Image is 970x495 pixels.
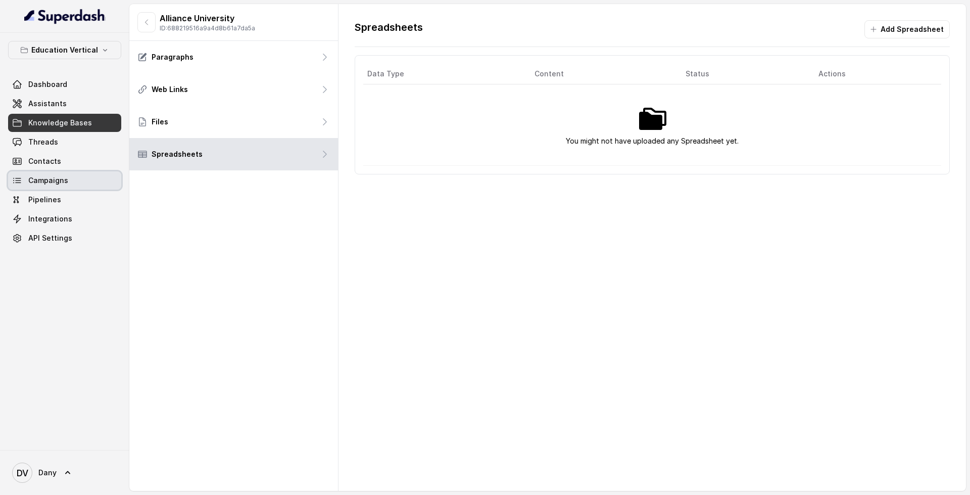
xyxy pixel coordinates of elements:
span: Dashboard [28,79,67,89]
p: Alliance University [160,12,255,24]
span: Contacts [28,156,61,166]
a: Assistants [8,95,121,113]
a: API Settings [8,229,121,247]
p: Files [152,117,168,127]
a: Integrations [8,210,121,228]
span: Dany [38,468,57,478]
p: Paragraphs [152,52,193,62]
span: Integrations [28,214,72,224]
a: Pipelines [8,191,121,209]
a: Dashboard [8,75,121,94]
a: Knowledge Bases [8,114,121,132]
a: Dany [8,459,121,487]
p: Spreadsheets [152,149,203,159]
span: Assistants [28,99,67,109]
p: ID: 688219516a9a4d8b61a7da5a [160,24,255,32]
p: Spreadsheets [355,20,423,38]
img: No files [636,103,668,135]
span: Knowledge Bases [28,118,92,128]
p: Web Links [152,84,188,95]
span: Threads [28,137,58,147]
p: Education Vertical [31,44,98,56]
span: Pipelines [28,195,61,205]
th: Data Type [363,64,526,84]
a: Contacts [8,152,121,170]
span: Campaigns [28,175,68,186]
img: light.svg [24,8,106,24]
button: Add Spreadsheet [864,20,950,38]
th: Actions [810,64,941,84]
th: Status [677,64,810,84]
span: API Settings [28,233,72,243]
a: Campaigns [8,171,121,190]
th: Content [526,64,677,84]
a: Threads [8,133,121,151]
p: You might not have uploaded any Spreadsheet yet. [566,135,739,147]
button: Education Vertical [8,41,121,59]
text: DV [17,468,28,478]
